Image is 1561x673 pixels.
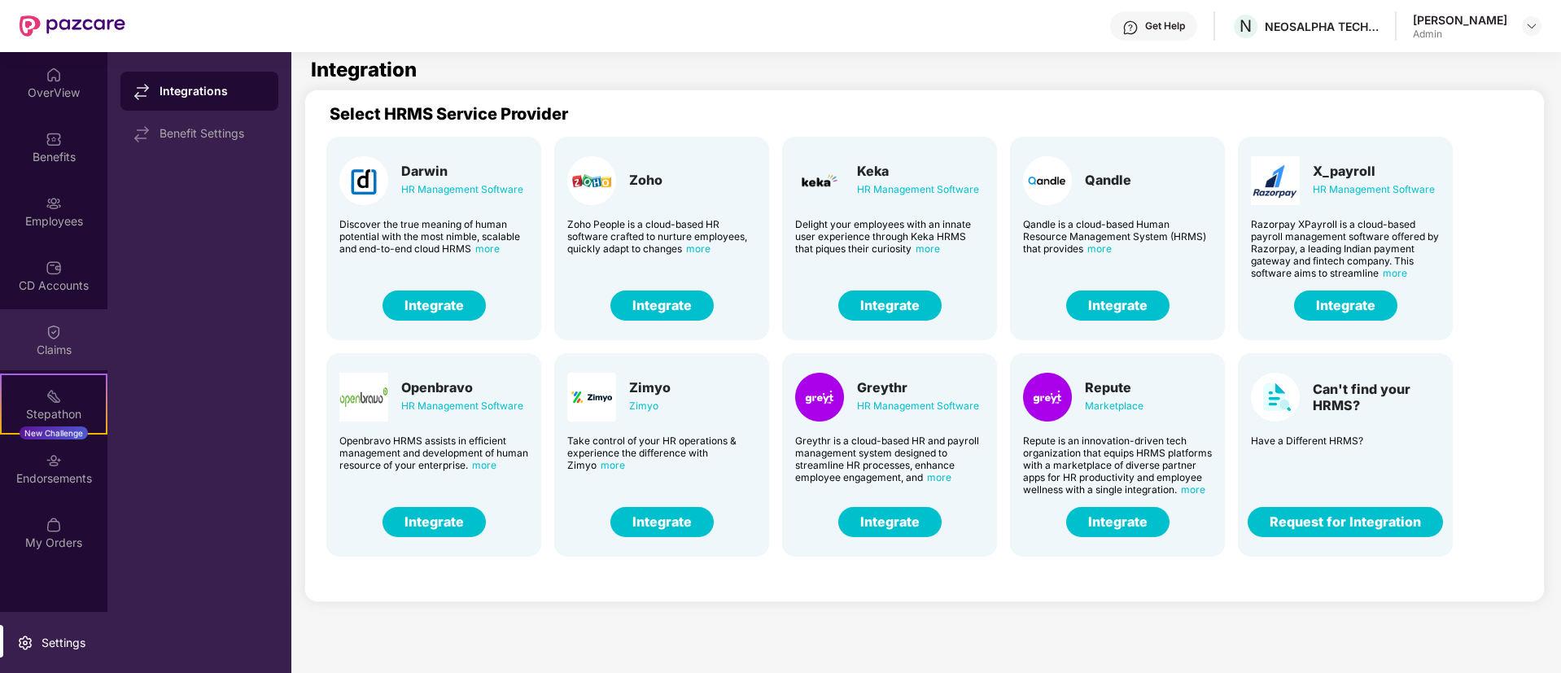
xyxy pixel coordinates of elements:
[1413,28,1507,41] div: Admin
[46,517,62,533] img: svg+xml;base64,PHN2ZyBpZD0iTXlfT3JkZXJzIiBkYXRhLW5hbWU9Ik15IE9yZGVycyIgeG1sbnM9Imh0dHA6Ly93d3cudz...
[795,435,984,483] div: Greythr is a cloud-based HR and payroll management system designed to streamline HR processes, en...
[601,459,625,471] span: more
[1383,267,1407,279] span: more
[1085,172,1131,188] div: Qandle
[383,507,486,537] button: Integrate
[339,373,388,422] img: Card Logo
[339,218,528,255] div: Discover the true meaning of human potential with the most nimble, scalable and end-to-end cloud ...
[383,291,486,321] button: Integrate
[1248,507,1443,537] button: Request for Integration
[20,426,88,439] div: New Challenge
[1251,435,1440,447] div: Have a Different HRMS?
[1413,12,1507,28] div: [PERSON_NAME]
[160,127,265,140] div: Benefit Settings
[311,60,417,80] h1: Integration
[46,67,62,83] img: svg+xml;base64,PHN2ZyBpZD0iSG9tZSIgeG1sbnM9Imh0dHA6Ly93d3cudzMub3JnLzIwMDAvc3ZnIiB3aWR0aD0iMjAiIG...
[1181,483,1205,496] span: more
[567,435,756,471] div: Take control of your HR operations & experience the difference with Zimyo
[46,260,62,276] img: svg+xml;base64,PHN2ZyBpZD0iQ0RfQWNjb3VudHMiIGRhdGEtbmFtZT0iQ0QgQWNjb3VudHMiIHhtbG5zPSJodHRwOi8vd3...
[857,163,979,179] div: Keka
[629,397,671,415] div: Zimyo
[857,397,979,415] div: HR Management Software
[17,635,33,651] img: svg+xml;base64,PHN2ZyBpZD0iU2V0dGluZy0yMHgyMCIgeG1sbnM9Imh0dHA6Ly93d3cudzMub3JnLzIwMDAvc3ZnIiB3aW...
[46,452,62,469] img: svg+xml;base64,PHN2ZyBpZD0iRW5kb3JzZW1lbnRzIiB4bWxucz0iaHR0cDovL3d3dy53My5vcmcvMjAwMC9zdmciIHdpZH...
[629,172,662,188] div: Zoho
[160,83,265,99] div: Integrations
[1023,218,1212,255] div: Qandle is a cloud-based Human Resource Management System (HRMS) that provides
[401,397,523,415] div: HR Management Software
[1087,243,1112,255] span: more
[567,218,756,255] div: Zoho People is a cloud-based HR software crafted to nurture employees, quickly adapt to changes
[401,181,523,199] div: HR Management Software
[1313,181,1435,199] div: HR Management Software
[1023,435,1212,496] div: Repute is an innovation-driven tech organization that equips HRMS platforms with a marketplace of...
[46,195,62,212] img: svg+xml;base64,PHN2ZyBpZD0iRW1wbG95ZWVzIiB4bWxucz0iaHR0cDovL3d3dy53My5vcmcvMjAwMC9zdmciIHdpZHRoPS...
[567,373,616,422] img: Card Logo
[629,379,671,395] div: Zimyo
[567,156,616,205] img: Card Logo
[1066,507,1170,537] button: Integrate
[1066,291,1170,321] button: Integrate
[2,406,106,422] div: Stepathon
[401,379,523,395] div: Openbravo
[916,243,940,255] span: more
[1085,397,1143,415] div: Marketplace
[686,243,711,255] span: more
[46,324,62,340] img: svg+xml;base64,PHN2ZyBpZD0iQ2xhaW0iIHhtbG5zPSJodHRwOi8vd3d3LnczLm9yZy8yMDAwL3N2ZyIgd2lkdGg9IjIwIi...
[1122,20,1139,36] img: svg+xml;base64,PHN2ZyBpZD0iSGVscC0zMngzMiIgeG1sbnM9Imh0dHA6Ly93d3cudzMub3JnLzIwMDAvc3ZnIiB3aWR0aD...
[37,635,90,651] div: Settings
[1023,156,1072,205] img: Card Logo
[46,131,62,147] img: svg+xml;base64,PHN2ZyBpZD0iQmVuZWZpdHMiIHhtbG5zPSJodHRwOi8vd3d3LnczLm9yZy8yMDAwL3N2ZyIgd2lkdGg9Ij...
[838,507,942,537] button: Integrate
[1313,163,1435,179] div: X_payroll
[133,126,150,142] img: svg+xml;base64,PHN2ZyB4bWxucz0iaHR0cDovL3d3dy53My5vcmcvMjAwMC9zdmciIHdpZHRoPSIxNy44MzIiIGhlaWdodD...
[1145,20,1185,33] div: Get Help
[1251,156,1300,205] img: Card Logo
[610,291,714,321] button: Integrate
[857,379,979,395] div: Greythr
[20,15,125,37] img: New Pazcare Logo
[133,84,150,100] img: svg+xml;base64,PHN2ZyB4bWxucz0iaHR0cDovL3d3dy53My5vcmcvMjAwMC9zdmciIHdpZHRoPSIxNy44MzIiIGhlaWdodD...
[927,471,951,483] span: more
[1251,218,1440,279] div: Razorpay XPayroll is a cloud-based payroll management software offered by Razorpay, a leading Ind...
[1525,20,1538,33] img: svg+xml;base64,PHN2ZyBpZD0iRHJvcGRvd24tMzJ4MzIiIHhtbG5zPSJodHRwOi8vd3d3LnczLm9yZy8yMDAwL3N2ZyIgd2...
[1240,16,1252,36] span: N
[610,507,714,537] button: Integrate
[1294,291,1397,321] button: Integrate
[472,459,496,471] span: more
[795,156,844,205] img: Card Logo
[857,181,979,199] div: HR Management Software
[1085,379,1143,395] div: Repute
[795,218,984,255] div: Delight your employees with an innate user experience through Keka HRMS that piques their curiosity
[1313,381,1440,413] div: Can't find your HRMS?
[475,243,500,255] span: more
[1251,373,1300,422] img: Card Logo
[838,291,942,321] button: Integrate
[1023,373,1072,422] img: Card Logo
[339,435,528,471] div: Openbravo HRMS assists in efficient management and development of human resource of your enterprise.
[46,388,62,404] img: svg+xml;base64,PHN2ZyB4bWxucz0iaHR0cDovL3d3dy53My5vcmcvMjAwMC9zdmciIHdpZHRoPSIyMSIgaGVpZ2h0PSIyMC...
[330,104,1556,124] div: Select HRMS Service Provider
[401,163,523,179] div: Darwin
[339,156,388,205] img: Card Logo
[1265,19,1379,34] div: NEOSALPHA TECHNOLOGIES [GEOGRAPHIC_DATA]
[795,373,844,422] img: Card Logo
